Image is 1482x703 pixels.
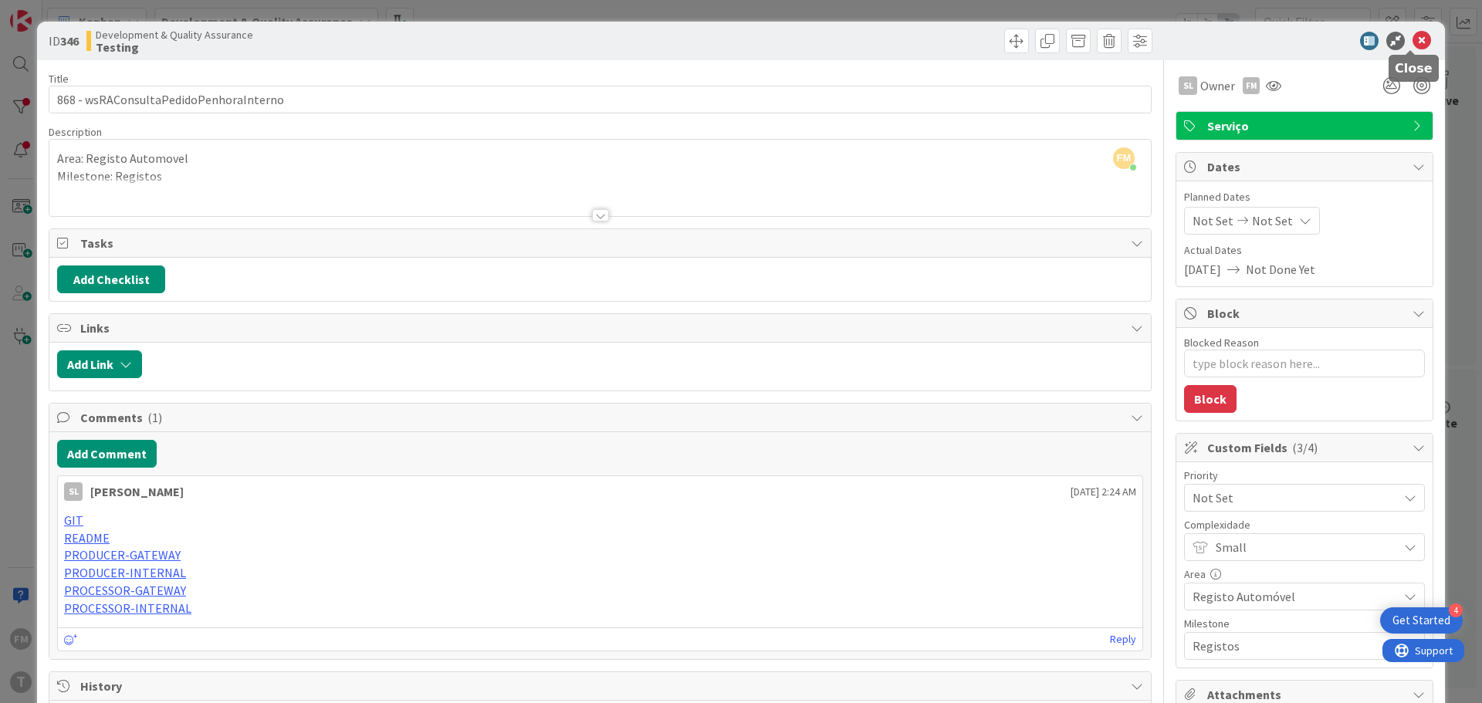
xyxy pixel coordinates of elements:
[64,565,186,580] a: PRODUCER-INTERNAL
[96,29,253,41] span: Development & Quality Assurance
[64,530,110,546] a: README
[1207,117,1405,135] span: Serviço
[64,547,181,563] a: PRODUCER-GATEWAY
[1184,189,1425,205] span: Planned Dates
[1252,211,1293,230] span: Not Set
[49,32,79,50] span: ID
[1110,630,1136,649] a: Reply
[64,482,83,501] div: SL
[1392,613,1450,628] div: Get Started
[49,72,69,86] label: Title
[1113,147,1135,169] span: FM
[1449,603,1463,617] div: 4
[1193,635,1390,657] span: Registos
[80,234,1123,252] span: Tasks
[1184,519,1425,530] div: Complexidade
[1184,569,1425,580] div: Area
[1292,440,1318,455] span: ( 3/4 )
[1207,157,1405,176] span: Dates
[147,410,162,425] span: ( 1 )
[1193,211,1233,230] span: Not Set
[1184,385,1237,413] button: Block
[64,583,186,598] a: PROCESSOR-GATEWAY
[1380,607,1463,634] div: Open Get Started checklist, remaining modules: 4
[49,125,102,139] span: Description
[80,677,1123,695] span: History
[80,408,1123,427] span: Comments
[1207,438,1405,457] span: Custom Fields
[57,440,157,468] button: Add Comment
[1071,484,1136,500] span: [DATE] 2:24 AM
[57,350,142,378] button: Add Link
[1184,242,1425,259] span: Actual Dates
[32,2,70,21] span: Support
[1246,260,1315,279] span: Not Done Yet
[80,319,1123,337] span: Links
[1184,618,1425,629] div: Milestone
[1193,487,1390,509] span: Not Set
[57,265,165,293] button: Add Checklist
[1207,304,1405,323] span: Block
[1179,76,1197,95] div: SL
[96,41,253,53] b: Testing
[90,482,184,501] div: [PERSON_NAME]
[1395,61,1433,76] h5: Close
[1184,470,1425,481] div: Priority
[1193,586,1390,607] span: Registo Automóvel
[1184,260,1221,279] span: [DATE]
[57,150,1143,167] p: Area: Registo Automovel
[1243,77,1260,94] div: FM
[60,33,79,49] b: 346
[49,86,1152,113] input: type card name here...
[64,600,191,616] a: PROCESSOR-INTERNAL
[57,167,1143,185] p: Milestone: Registos
[1200,76,1235,95] span: Owner
[1184,336,1259,350] label: Blocked Reason
[1216,536,1390,558] span: Small
[64,512,83,528] a: GIT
